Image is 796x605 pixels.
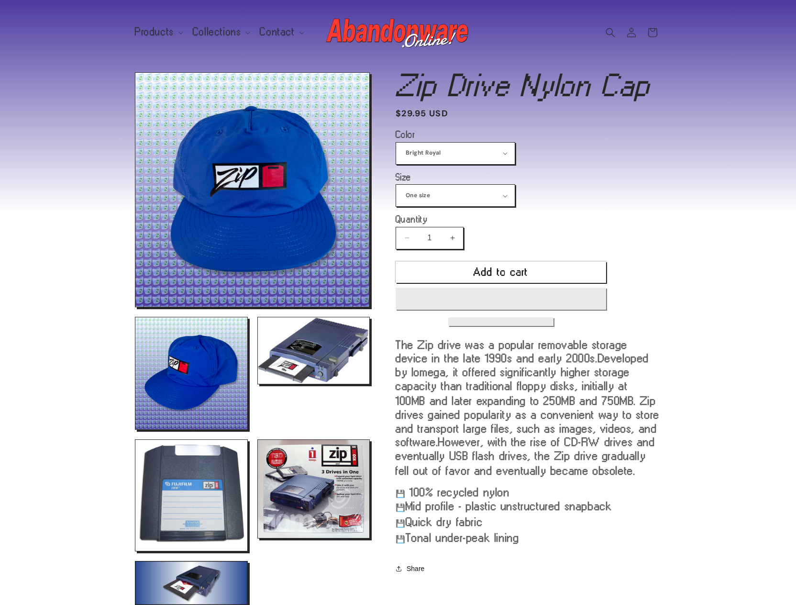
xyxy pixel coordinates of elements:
[260,28,295,36] span: Contact
[396,436,655,477] span: However, with the rise of CD-RW drives and eventually USB flash drives, the Zip drive gradually f...
[323,10,474,55] a: Abandonware
[396,519,406,527] span: 💾
[396,338,661,478] p: Zip drives gained popularity as a convenient way to store and transport large files, such as imag...
[254,22,308,42] summary: Contact
[396,485,661,546] p: 💾 100% recycled nylon Mid profile - plastic unstructured snapback Quick dry fabric Tonal under-pe...
[396,558,427,579] button: Share
[135,28,174,36] span: Products
[187,22,254,42] summary: Collections
[193,28,242,36] span: Collections
[326,13,470,52] img: Abandonware
[396,352,649,407] span: Developed by Iomega, it offered significantly higher storage capacity than traditional floppy dis...
[396,172,606,182] label: Size
[396,72,661,98] h1: Zip Drive Nylon Cap
[396,214,606,224] label: Quantity
[129,22,187,42] summary: Products
[396,261,606,283] button: Add to cart
[600,22,621,43] summary: Search
[396,504,406,512] span: 💾
[396,338,628,365] span: The Zip drive was a popular removable storage device in the late 1990s and early 2000s.
[135,72,372,605] media-gallery: Gallery Viewer
[396,535,406,543] span: 💾
[396,107,448,120] span: $29.95 USD
[396,130,606,139] label: Color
